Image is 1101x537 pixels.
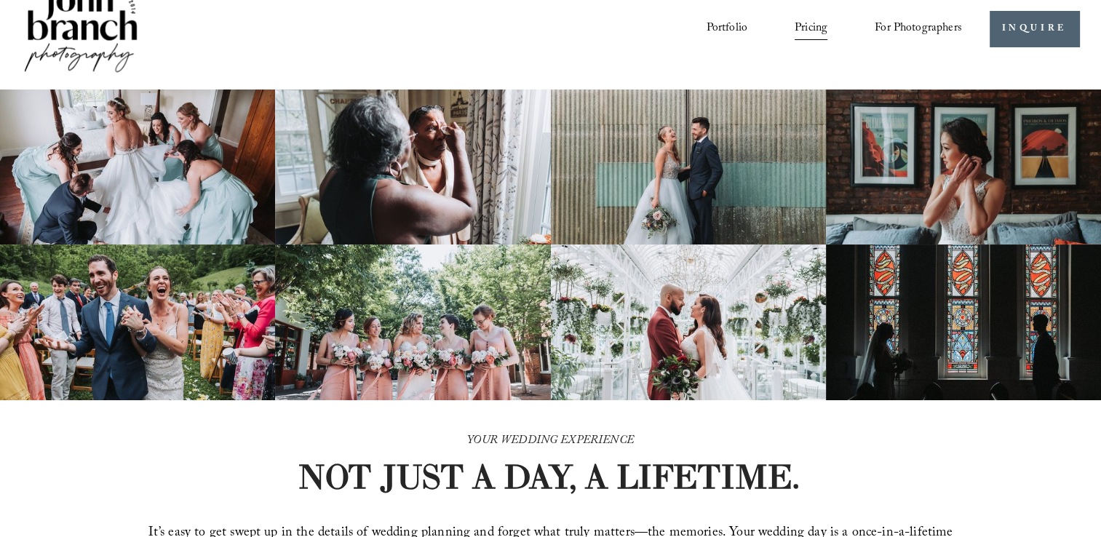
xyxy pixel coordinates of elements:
img: A bride and groom standing together, laughing, with the bride holding a bouquet in front of a cor... [551,89,826,245]
a: folder dropdown [875,16,962,41]
img: Woman applying makeup to another woman near a window with floral curtains and autumn flowers. [275,89,550,245]
em: YOUR WEDDING EXPERIENCE [467,431,634,451]
img: A bride and four bridesmaids in pink dresses, holding bouquets with pink and white flowers, smili... [275,244,550,400]
img: Bride and groom standing in an elegant greenhouse with chandeliers and lush greenery. [551,244,826,400]
strong: NOT JUST A DAY, A LIFETIME. [298,456,800,498]
img: Bride adjusting earring in front of framed posters on a brick wall. [826,89,1101,245]
img: Silhouettes of a bride and groom facing each other in a church, with colorful stained glass windo... [826,244,1101,400]
span: For Photographers [875,17,962,40]
a: Pricing [795,16,827,41]
a: Portfolio [706,16,747,41]
a: INQUIRE [990,11,1079,47]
